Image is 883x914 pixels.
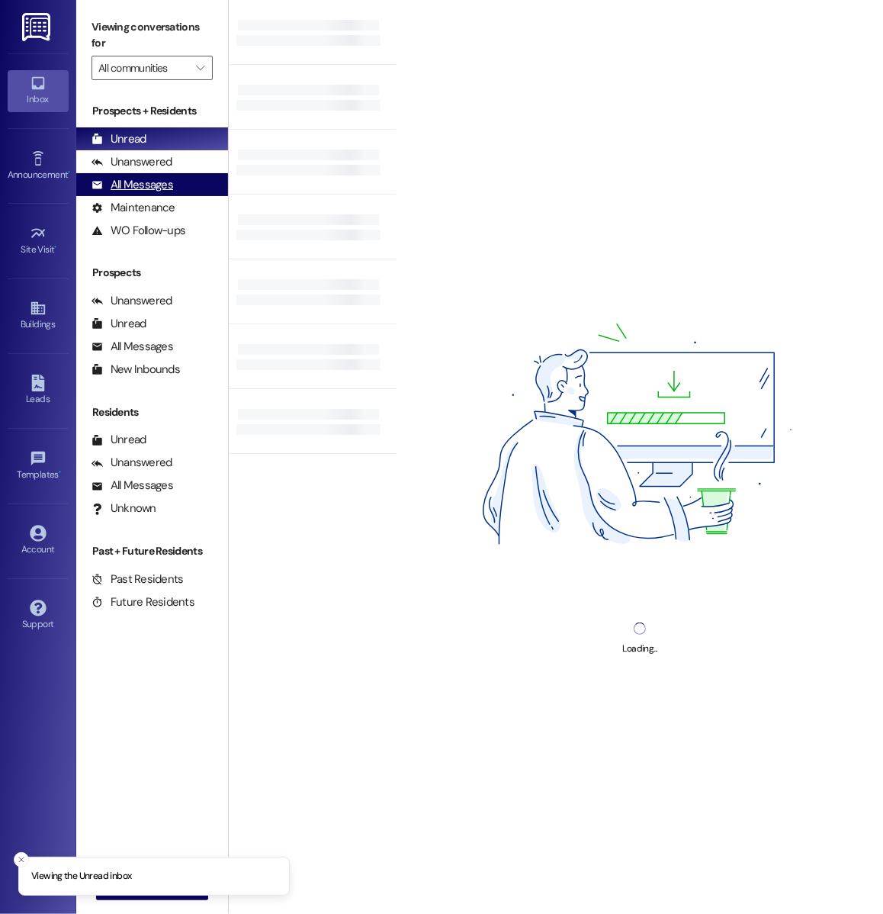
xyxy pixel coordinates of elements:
div: Unanswered [92,154,172,170]
div: Unread [92,432,146,448]
label: Viewing conversations for [92,15,213,56]
div: Unanswered [92,293,172,309]
a: Buildings [8,295,69,336]
div: Unread [92,131,146,147]
a: Leads [8,370,69,411]
p: Viewing the Unread inbox [31,870,131,883]
span: • [55,242,57,253]
div: Past Residents [92,571,184,587]
div: New Inbounds [92,362,180,378]
div: All Messages [92,177,173,193]
div: Unread [92,316,146,332]
div: All Messages [92,478,173,494]
div: Maintenance [92,200,175,216]
div: Future Residents [92,594,194,610]
div: All Messages [92,339,173,355]
a: Account [8,520,69,562]
div: Residents [76,404,228,420]
a: Inbox [8,70,69,111]
div: Prospects [76,265,228,281]
div: Unanswered [92,455,172,471]
span: • [59,467,61,478]
div: Loading... [622,641,657,657]
div: Unknown [92,500,156,517]
button: Close toast [14,852,29,867]
div: Prospects + Residents [76,103,228,119]
a: Templates • [8,446,69,487]
a: Site Visit • [8,220,69,262]
i:  [196,62,204,74]
div: WO Follow-ups [92,223,185,239]
a: Support [8,595,69,636]
img: ResiDesk Logo [22,13,53,41]
input: All communities [98,56,188,80]
span: • [68,167,70,178]
div: Past + Future Residents [76,543,228,559]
